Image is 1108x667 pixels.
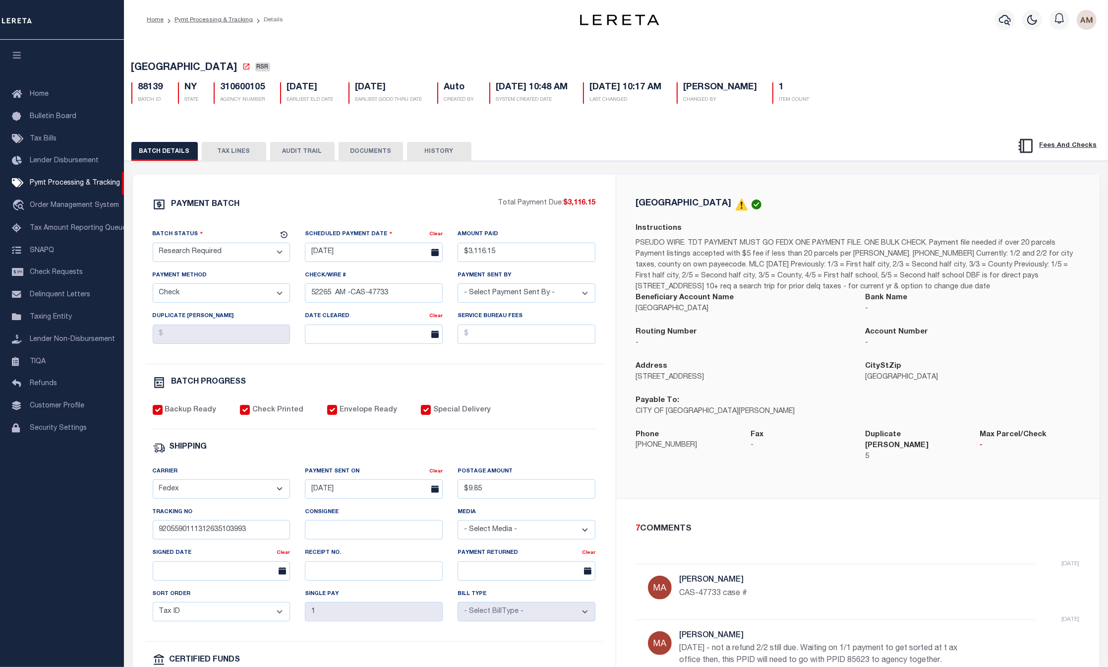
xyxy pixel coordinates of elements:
h6: CERTIFIED FUNDS [170,656,240,665]
h6: SHIPPING [170,443,207,452]
span: Tax Bills [30,135,57,142]
span: SNAPQ [30,247,54,254]
label: Account Number [865,327,928,338]
span: $3,116.15 [564,200,596,206]
a: Pymt Processing & Tracking [175,17,253,23]
label: Bank Name [865,292,907,304]
label: Date Cleared [305,312,350,321]
p: 5 [865,452,965,463]
label: Payable To: [636,395,680,406]
p: CHANGED BY [684,96,758,104]
label: CityStZip [865,361,901,372]
h5: Auto [444,82,474,93]
p: CREATED BY [444,96,474,104]
p: STATE [185,96,199,104]
span: Pymt Processing & Tracking [30,180,120,187]
h5: 310600105 [221,82,265,93]
h5: [DATE] [355,82,422,93]
h5: 1 [779,82,810,93]
label: Duplicate [PERSON_NAME] [865,429,965,452]
span: Tax Amount Reporting Queue [30,225,126,232]
label: Beneficiary Account Name [636,292,734,304]
img: Martin, April [648,631,672,655]
label: Backup Ready [165,405,216,416]
p: [STREET_ADDRESS] [636,372,851,383]
span: TIQA [30,358,46,365]
li: Details [253,15,283,24]
label: Tracking No [153,508,193,517]
span: Security Settings [30,425,87,432]
p: - [865,338,1080,349]
i: travel_explore [12,200,28,212]
p: EARLIEST ELD DATE [287,96,334,104]
input: $ [458,479,595,499]
p: LAST CHANGED [590,96,662,104]
span: 7 [636,525,641,533]
p: - [751,440,850,451]
h5: [PERSON_NAME] [680,631,977,641]
p: BATCH ID [138,96,163,104]
input: $ [153,325,291,344]
p: [GEOGRAPHIC_DATA] [636,304,851,315]
img: check-icon-green.svg [752,200,761,209]
input: $ [458,325,595,344]
h5: 88139 [138,82,163,93]
h6: PAYMENT BATCH [172,200,240,208]
span: Lender Disbursement [30,157,99,164]
a: Clear [429,232,443,237]
label: Max Parcel/Check [980,429,1047,441]
span: Taxing Entity [30,314,72,321]
button: Fees And Checks [1013,135,1101,156]
p: SYSTEM CREATED DATE [496,96,568,104]
h5: [GEOGRAPHIC_DATA] [636,199,732,208]
span: Bulletin Board [30,113,76,120]
label: Sort Order [153,590,191,599]
label: Amount Paid [458,230,498,239]
p: [PHONE_NUMBER] [636,440,736,451]
button: TAX LINES [202,142,266,161]
label: Batch Status [153,229,203,239]
h5: [DATE] 10:48 AM [496,82,568,93]
div: COMMENTS [636,523,1076,535]
p: - [636,338,851,349]
span: Check Requests [30,269,83,276]
label: Receipt No. [305,549,341,557]
label: Routing Number [636,327,698,338]
h5: [PERSON_NAME] [680,576,977,585]
span: Order Management System [30,202,119,209]
a: Clear [429,314,443,319]
span: Delinquent Letters [30,291,90,298]
label: Consignee [305,508,339,517]
h5: [DATE] 10:17 AM [590,82,662,93]
p: [GEOGRAPHIC_DATA] [865,372,1080,383]
span: RSR [255,63,270,71]
label: Phone [636,429,659,441]
img: logo-dark.svg [580,14,659,25]
button: AUDIT TRAIL [270,142,335,161]
span: Refunds [30,380,57,387]
label: Payment Sent On [305,467,359,476]
button: HISTORY [407,142,471,161]
label: Instructions [636,223,682,234]
label: Scheduled Payment Date [305,229,392,239]
p: CAS-47733 case # [680,588,977,600]
a: Clear [582,550,595,555]
button: DOCUMENTS [339,142,403,161]
a: Home [147,17,164,23]
h5: NY [185,82,199,93]
a: Clear [277,550,290,555]
a: Clear [429,469,443,474]
p: - [980,440,1079,451]
h5: [DATE] [287,82,334,93]
label: Check Printed [252,405,303,416]
label: Duplicate [PERSON_NAME] [153,312,234,321]
p: ITEM COUNT [779,96,810,104]
h6: BATCH PROGRESS [172,378,246,386]
label: Carrier [153,467,178,476]
p: - [865,304,1080,315]
label: Payment Sent By [458,271,511,280]
label: Signed Date [153,549,192,557]
p: AGENCY NUMBER [221,96,265,104]
p: PSEUDO WIRE. TDT PAYMENT MUST GO FEDX ONE PAYMENT FILE. ONE BULK CHECK. Payment file needed if ov... [636,238,1080,292]
span: Lender Non-Disbursement [30,336,115,343]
